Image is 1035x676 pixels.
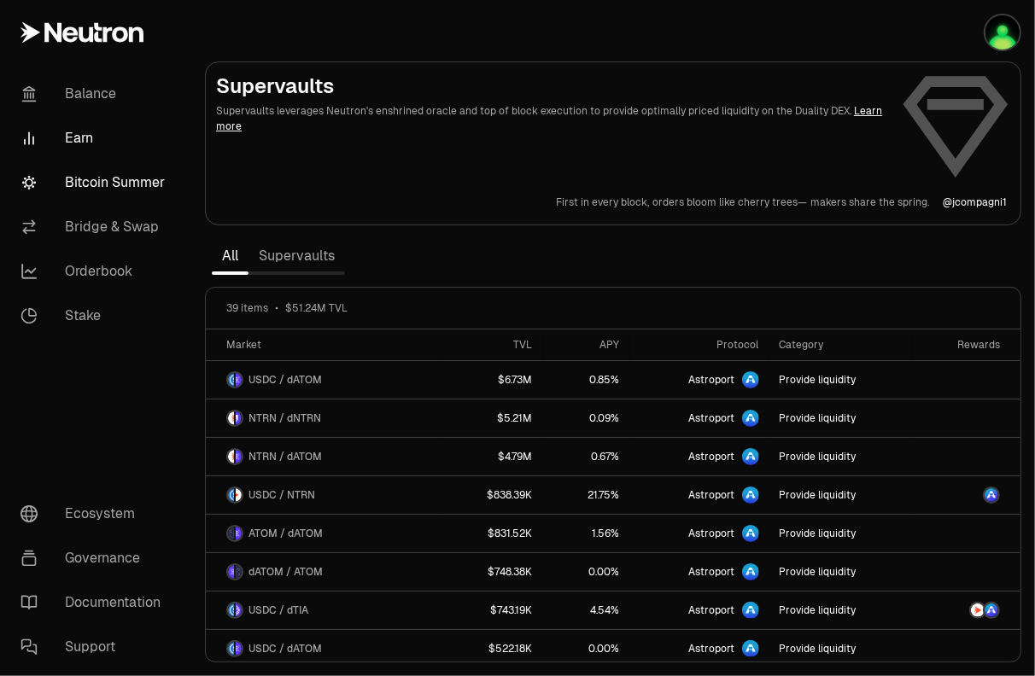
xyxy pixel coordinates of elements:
[228,488,234,502] img: USDC Logo
[236,642,242,656] img: dATOM Logo
[442,399,543,437] a: $5.21M
[922,338,1000,352] div: Rewards
[442,630,543,667] a: $522.18K
[769,399,913,437] a: Provide liquidity
[249,373,322,387] span: USDC / dATOM
[7,580,184,625] a: Documentation
[769,361,913,399] a: Provide liquidity
[442,553,543,591] a: $748.38K
[285,301,348,315] span: $51.24M TVL
[236,373,242,387] img: dATOM Logo
[442,515,543,552] a: $831.52K
[689,373,735,387] span: Astroport
[629,591,769,629] a: Astroport
[769,553,913,591] a: Provide liquidity
[226,338,432,352] div: Market
[7,536,184,580] a: Governance
[7,205,184,249] a: Bridge & Swap
[228,642,234,656] img: USDC Logo
[236,488,242,502] img: NTRN Logo
[629,630,769,667] a: Astroport
[206,361,442,399] a: USDC LogodATOM LogoUSDC / dATOM
[689,450,735,463] span: Astroport
[236,450,242,463] img: dATOM Logo
[228,450,234,463] img: NTRN Logo
[629,361,769,399] a: Astroport
[769,438,913,475] a: Provide liquidity
[985,15,1020,50] img: MAIN
[7,249,184,294] a: Orderbook
[7,625,184,669] a: Support
[553,338,620,352] div: APY
[7,116,184,160] a: Earn
[543,399,630,437] a: 0.09%
[206,630,442,667] a: USDC LogodATOM LogoUSDC / dATOM
[629,515,769,552] a: Astroport
[985,603,998,617] img: ASTRO Logo
[640,338,758,352] div: Protocol
[943,195,1007,209] p: @ jcompagni1
[442,591,543,629] a: $743.19K
[7,492,184,536] a: Ecosystem
[249,527,323,540] span: ATOM / dATOM
[689,488,735,502] span: Astroport
[249,603,308,617] span: USDC / dTIA
[985,488,998,502] img: ASTRO Logo
[912,591,1020,629] a: NTRN LogoASTRO Logo
[556,195,649,209] p: First in every block,
[226,301,268,315] span: 39 items
[543,515,630,552] a: 1.56%
[943,195,1007,209] a: @jcompagni1
[212,239,249,273] a: All
[206,438,442,475] a: NTRN LogodATOM LogoNTRN / dATOM
[206,591,442,629] a: USDC LogodTIA LogoUSDC / dTIA
[249,450,322,463] span: NTRN / dATOM
[543,553,630,591] a: 0.00%
[810,195,929,209] p: makers share the spring.
[236,411,242,425] img: dNTRN Logo
[689,527,735,540] span: Astroport
[689,565,735,579] span: Astroport
[689,642,735,656] span: Astroport
[769,630,913,667] a: Provide liquidity
[912,476,1020,514] a: ASTRO Logo
[442,361,543,399] a: $6.73M
[249,565,323,579] span: dATOM / ATOM
[7,294,184,338] a: Stake
[769,591,913,629] a: Provide liquidity
[543,361,630,399] a: 0.85%
[206,515,442,552] a: ATOM LogodATOM LogoATOM / dATOM
[652,195,807,209] p: orders bloom like cherry trees—
[7,160,184,205] a: Bitcoin Summer
[689,411,735,425] span: Astroport
[206,476,442,514] a: USDC LogoNTRN LogoUSDC / NTRN
[543,630,630,667] a: 0.00%
[543,591,630,629] a: 4.54%
[206,399,442,437] a: NTRN LogodNTRN LogoNTRN / dNTRN
[7,72,184,116] a: Balance
[236,565,242,579] img: ATOM Logo
[249,239,345,273] a: Supervaults
[629,476,769,514] a: Astroport
[971,603,985,617] img: NTRN Logo
[206,553,442,591] a: dATOM LogoATOM LogodATOM / ATOM
[216,103,887,134] p: Supervaults leverages Neutron's enshrined oracle and top of block execution to provide optimally ...
[543,438,630,475] a: 0.67%
[228,565,234,579] img: dATOM Logo
[442,476,543,514] a: $838.39K
[780,338,903,352] div: Category
[556,195,929,209] a: First in every block,orders bloom like cherry trees—makers share the spring.
[769,515,913,552] a: Provide liquidity
[769,476,913,514] a: Provide liquidity
[228,603,234,617] img: USDC Logo
[629,399,769,437] a: Astroport
[543,476,630,514] a: 21.75%
[689,603,735,617] span: Astroport
[236,527,242,540] img: dATOM Logo
[249,642,322,656] span: USDC / dATOM
[216,73,887,100] h2: Supervaults
[228,527,234,540] img: ATOM Logo
[442,438,543,475] a: $4.79M
[453,338,533,352] div: TVL
[249,411,321,425] span: NTRN / dNTRN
